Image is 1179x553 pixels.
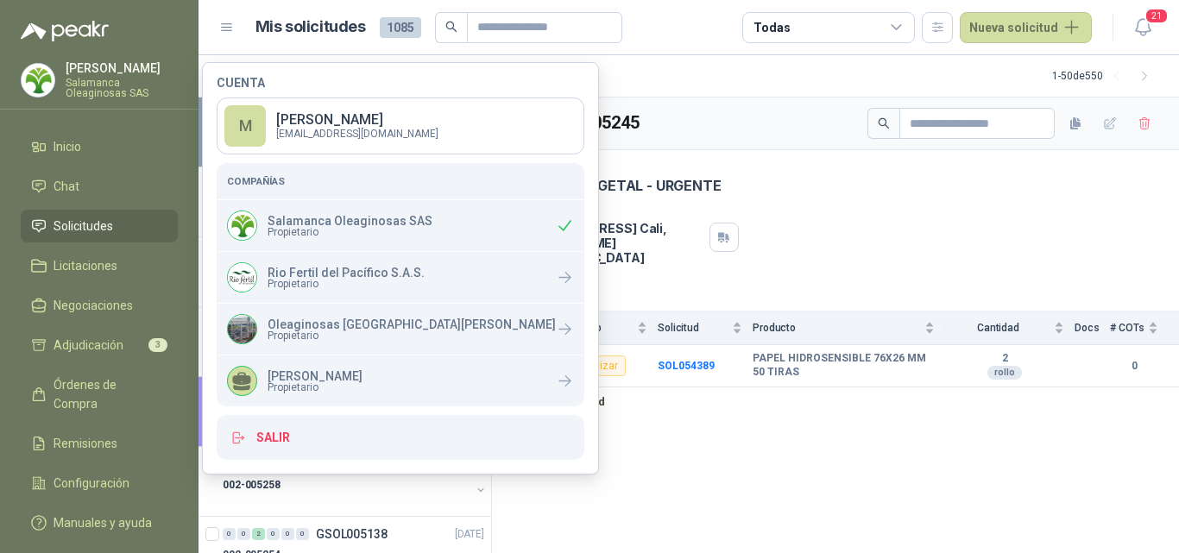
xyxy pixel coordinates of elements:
[658,322,728,334] span: Solicitud
[228,315,256,343] img: Company Logo
[492,387,1179,417] a: Añadir Solicitud
[268,330,556,341] span: Propietario
[54,296,133,315] span: Negociaciones
[66,62,178,74] p: [PERSON_NAME]
[217,355,584,406] a: [PERSON_NAME]Propietario
[1144,8,1169,24] span: 21
[252,528,265,540] div: 2
[217,252,584,303] a: Company LogoRio Fertil del Pacífico S.A.S.Propietario
[753,322,921,334] span: Producto
[281,528,294,540] div: 0
[21,249,178,282] a: Licitaciones
[1075,311,1110,345] th: Docs
[960,12,1092,43] button: Nueva solicitud
[54,217,113,236] span: Solicitudes
[1110,358,1158,374] b: 0
[987,366,1022,380] div: rollo
[1052,62,1158,90] div: 1 - 50 de 550
[267,528,280,540] div: 0
[21,170,178,203] a: Chat
[753,311,945,345] th: Producto
[945,322,1050,334] span: Cantidad
[1110,322,1144,334] span: # COTs
[54,256,117,275] span: Licitaciones
[21,329,178,361] a: Adjudicación3
[753,18,790,37] div: Todas
[21,506,178,539] a: Manuales y ayuda
[268,215,432,227] p: Salamanca Oleaginosas SAS
[54,513,152,532] span: Manuales y ayuda
[21,130,178,163] a: Inicio
[54,177,79,196] span: Chat
[445,21,457,33] span: search
[268,382,363,393] span: Propietario
[223,477,281,493] p: 002-005258
[227,173,574,189] h5: Compañías
[223,454,488,509] a: 2 7 0 0 0 0 GSOL005144[DATE] 002-005258
[296,528,309,540] div: 0
[1110,311,1179,345] th: # COTs
[455,526,484,543] p: [DATE]
[276,129,438,139] p: [EMAIL_ADDRESS][DOMAIN_NAME]
[21,21,109,41] img: Logo peakr
[21,427,178,460] a: Remisiones
[658,360,715,372] a: SOL054389
[21,368,178,420] a: Órdenes de Compra
[54,375,161,413] span: Órdenes de Compra
[276,113,438,127] p: [PERSON_NAME]
[658,311,753,345] th: Solicitud
[268,279,425,289] span: Propietario
[945,352,1064,366] b: 2
[228,211,256,240] img: Company Logo
[228,263,256,292] img: Company Logo
[268,227,432,237] span: Propietario
[237,528,250,540] div: 0
[54,137,81,156] span: Inicio
[217,97,584,154] a: M[PERSON_NAME] [EMAIL_ADDRESS][DOMAIN_NAME]
[255,15,366,40] h1: Mis solicitudes
[316,528,388,540] p: GSOL005138
[217,415,584,460] button: Salir
[66,78,178,98] p: Salamanca Oleaginosas SAS
[217,304,584,355] a: Company LogoOleaginosas [GEOGRAPHIC_DATA][PERSON_NAME]Propietario
[224,105,266,147] div: M
[753,352,935,379] b: PAPEL HIDROSENSIBLE 76X26 MM 50 TIRAS
[380,17,421,38] span: 1085
[268,370,363,382] p: [PERSON_NAME]
[54,474,129,493] span: Configuración
[54,336,123,355] span: Adjudicación
[217,200,584,251] div: Company LogoSalamanca Oleaginosas SASPropietario
[21,210,178,242] a: Solicitudes
[878,117,890,129] span: search
[945,311,1075,345] th: Cantidad
[21,289,178,322] a: Negociaciones
[268,267,425,279] p: Rio Fertil del Pacífico S.A.S.
[223,528,236,540] div: 0
[21,467,178,500] a: Configuración
[54,434,117,453] span: Remisiones
[22,64,54,97] img: Company Logo
[268,318,556,330] p: Oleaginosas [GEOGRAPHIC_DATA][PERSON_NAME]
[1127,12,1158,43] button: 21
[217,77,584,89] h4: Cuenta
[148,338,167,352] span: 3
